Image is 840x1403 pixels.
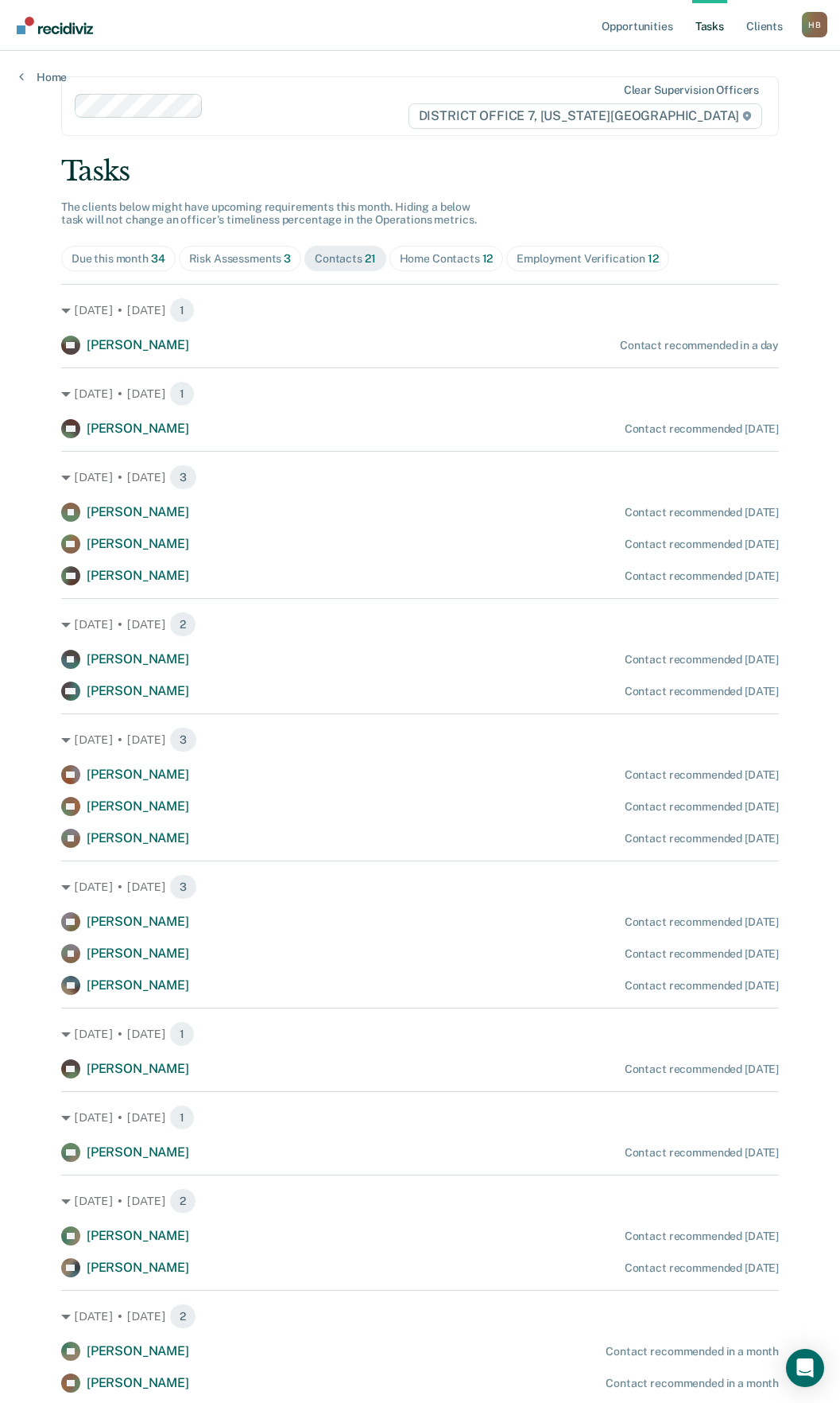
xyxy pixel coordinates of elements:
[482,252,494,265] span: 12
[61,381,779,406] div: [DATE] • [DATE] 1
[61,200,477,227] span: The clients below might have upcoming requirements this month. Hiding a below task will not chang...
[606,1345,779,1358] div: Contact recommended in a month
[606,1377,779,1390] div: Contact recommended in a month
[169,1105,195,1130] span: 1
[87,1228,189,1243] span: [PERSON_NAME]
[625,538,779,551] div: Contact recommended [DATE]
[625,800,779,814] div: Contact recommended [DATE]
[61,155,779,188] div: Tasks
[87,799,189,814] span: [PERSON_NAME]
[87,977,189,993] span: [PERSON_NAME]
[87,337,189,352] span: [PERSON_NAME]
[625,1146,779,1160] div: Contact recommended [DATE]
[61,1304,779,1329] div: [DATE] • [DATE] 2
[61,1105,779,1130] div: [DATE] • [DATE] 1
[625,832,779,845] div: Contact recommended [DATE]
[625,569,779,583] div: Contact recommended [DATE]
[87,767,189,782] span: [PERSON_NAME]
[620,339,779,352] div: Contact recommended in a day
[408,103,762,129] span: DISTRICT OFFICE 7, [US_STATE][GEOGRAPHIC_DATA]
[61,1021,779,1047] div: [DATE] • [DATE] 1
[189,252,292,266] div: Risk Assessments
[365,252,376,265] span: 21
[61,464,779,490] div: [DATE] • [DATE] 3
[61,612,779,637] div: [DATE] • [DATE] 2
[169,612,196,637] span: 2
[625,1063,779,1076] div: Contact recommended [DATE]
[169,727,197,752] span: 3
[61,1188,779,1214] div: [DATE] • [DATE] 2
[648,252,659,265] span: 12
[87,683,189,698] span: [PERSON_NAME]
[169,1021,195,1047] span: 1
[87,946,189,961] span: [PERSON_NAME]
[625,947,779,961] div: Contact recommended [DATE]
[625,653,779,667] div: Contact recommended [DATE]
[87,914,189,929] span: [PERSON_NAME]
[169,381,195,406] span: 1
[625,1230,779,1243] div: Contact recommended [DATE]
[315,252,376,266] div: Contacts
[625,768,779,782] div: Contact recommended [DATE]
[284,252,291,265] span: 3
[17,17,93,34] img: Recidiviz
[169,1304,196,1329] span: 2
[87,1343,189,1358] span: [PERSON_NAME]
[72,252,165,266] div: Due this month
[61,727,779,752] div: [DATE] • [DATE] 3
[624,84,759,97] div: Clear supervision officers
[625,422,779,436] div: Contact recommended [DATE]
[87,421,189,436] span: [PERSON_NAME]
[87,1260,189,1275] span: [PERSON_NAME]
[169,297,195,323] span: 1
[87,536,189,551] span: [PERSON_NAME]
[625,1261,779,1275] div: Contact recommended [DATE]
[169,874,197,900] span: 3
[151,252,165,265] span: 34
[61,874,779,900] div: [DATE] • [DATE] 3
[87,568,189,583] span: [PERSON_NAME]
[87,1145,189,1160] span: [PERSON_NAME]
[19,70,67,84] a: Home
[87,651,189,667] span: [PERSON_NAME]
[169,464,197,490] span: 3
[517,252,658,266] div: Employment Verification
[400,252,494,266] div: Home Contacts
[625,685,779,698] div: Contact recommended [DATE]
[61,297,779,323] div: [DATE] • [DATE] 1
[625,506,779,519] div: Contact recommended [DATE]
[802,12,827,37] button: Profile dropdown button
[87,504,189,519] span: [PERSON_NAME]
[87,830,189,845] span: [PERSON_NAME]
[87,1061,189,1076] span: [PERSON_NAME]
[802,12,827,37] div: H B
[87,1375,189,1390] span: [PERSON_NAME]
[625,979,779,993] div: Contact recommended [DATE]
[625,915,779,929] div: Contact recommended [DATE]
[169,1188,196,1214] span: 2
[786,1349,824,1387] div: Open Intercom Messenger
